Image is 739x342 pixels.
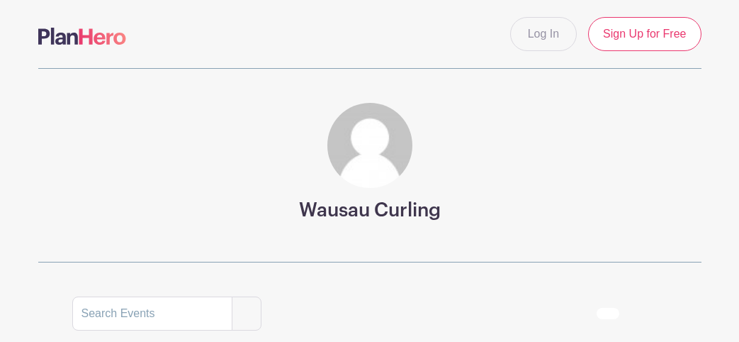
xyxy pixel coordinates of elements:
[510,17,577,51] a: Log In
[38,28,126,45] img: logo-507f7623f17ff9eddc593b1ce0a138ce2505c220e1c5a4e2b4648c50719b7d32.svg
[299,199,441,222] h3: Wausau Curling
[72,297,232,331] input: Search Events
[597,308,667,319] div: order and view
[588,17,701,51] a: Sign Up for Free
[327,103,412,188] img: default-ce2991bfa6775e67f084385cd625a349d9dcbb7a52a09fb2fda1e96e2d18dcdb.png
